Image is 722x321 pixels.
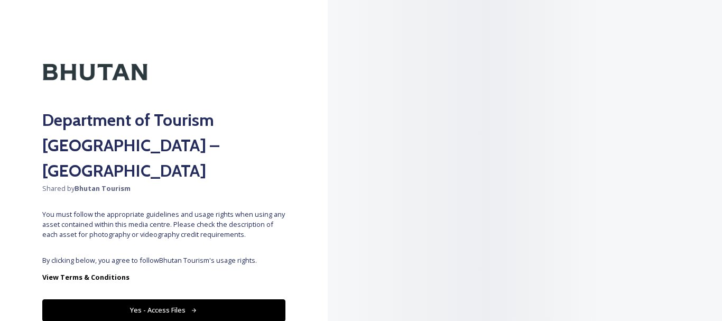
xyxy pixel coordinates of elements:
[42,42,148,102] img: Kingdom-of-Bhutan-Logo.png
[42,255,285,265] span: By clicking below, you agree to follow Bhutan Tourism 's usage rights.
[42,184,285,194] span: Shared by
[42,209,285,240] span: You must follow the appropriate guidelines and usage rights when using any asset contained within...
[42,271,285,283] a: View Terms & Conditions
[42,299,285,321] button: Yes - Access Files
[42,272,129,282] strong: View Terms & Conditions
[42,107,285,184] h2: Department of Tourism [GEOGRAPHIC_DATA] – [GEOGRAPHIC_DATA]
[75,184,131,193] strong: Bhutan Tourism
